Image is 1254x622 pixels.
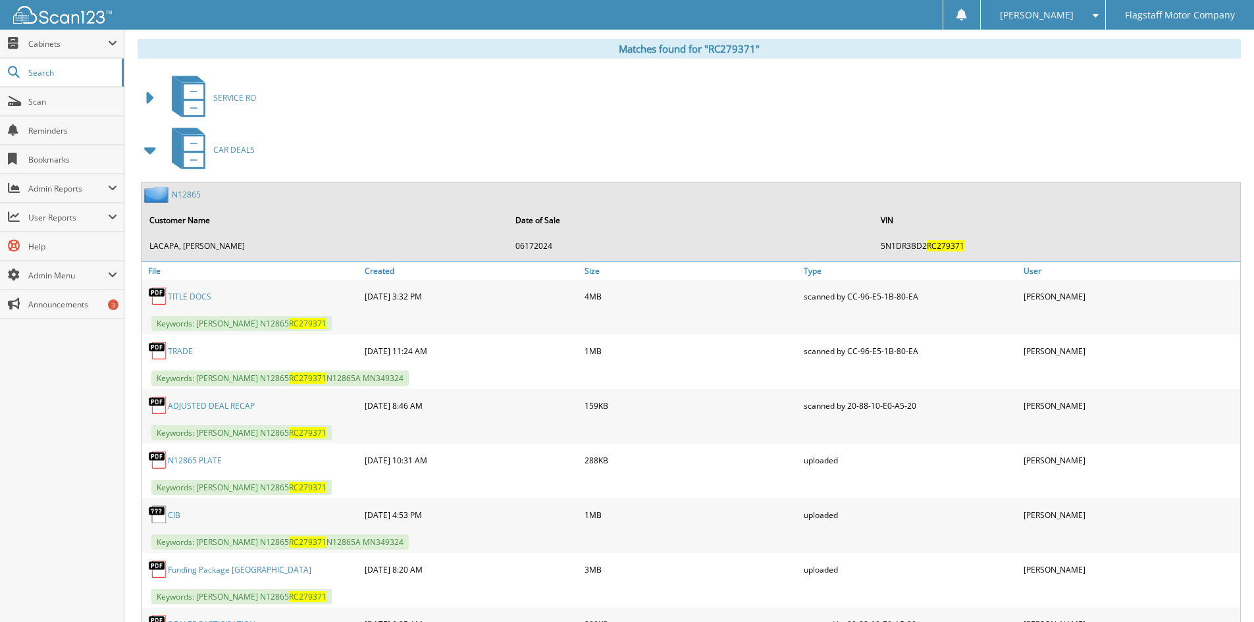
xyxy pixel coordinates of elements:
div: 1MB [581,338,801,364]
a: CIB [168,509,180,521]
div: [DATE] 10:31 AM [361,447,581,473]
iframe: Chat Widget [1188,559,1254,622]
a: TITLE DOCS [168,291,211,302]
span: Bookmarks [28,154,117,165]
td: 06172024 [509,235,874,257]
div: uploaded [800,502,1020,528]
span: RC279371 [289,373,327,384]
span: Help [28,241,117,252]
span: RC279371 [289,318,327,329]
span: RC279371 [927,240,964,251]
div: [PERSON_NAME] [1020,392,1240,419]
div: [DATE] 3:32 PM [361,283,581,309]
div: scanned by CC-96-E5-1B-80-EA [800,283,1020,309]
a: CAR DEALS [164,124,255,176]
div: [DATE] 4:53 PM [361,502,581,528]
a: N12865 [172,189,201,200]
img: PDF.png [148,559,168,579]
img: PDF.png [148,450,168,470]
div: [DATE] 11:24 AM [361,338,581,364]
th: Date of Sale [509,207,874,234]
div: scanned by 20-88-10-E0-A5-20 [800,392,1020,419]
div: [PERSON_NAME] [1020,556,1240,583]
span: User Reports [28,212,108,223]
div: [PERSON_NAME] [1020,338,1240,364]
div: [PERSON_NAME] [1020,447,1240,473]
img: PDF.png [148,396,168,415]
span: Announcements [28,299,117,310]
a: SERVICE RO [164,72,256,124]
div: [DATE] 8:20 AM [361,556,581,583]
td: 5N1DR3BD2 [874,235,1239,257]
a: Funding Package [GEOGRAPHIC_DATA] [168,564,311,575]
th: VIN [874,207,1239,234]
span: Flagstaff Motor Company [1125,11,1235,19]
span: RC279371 [289,427,327,438]
th: Customer Name [143,207,508,234]
span: Admin Reports [28,183,108,194]
img: PDF.png [148,341,168,361]
span: Reminders [28,125,117,136]
span: Keywords: [PERSON_NAME] N12865 [151,316,332,331]
span: RC279371 [289,482,327,493]
a: TRADE [168,346,193,357]
span: [PERSON_NAME] [1000,11,1074,19]
div: 1MB [581,502,801,528]
a: Size [581,262,801,280]
div: [DATE] 8:46 AM [361,392,581,419]
div: uploaded [800,556,1020,583]
div: [PERSON_NAME] [1020,283,1240,309]
div: Matches found for "RC279371" [138,39,1241,59]
span: Search [28,67,115,78]
a: N12865 PLATE [168,455,222,466]
a: ADJUSTED DEAL RECAP [168,400,255,411]
td: LACAPA, [PERSON_NAME] [143,235,508,257]
span: Keywords: [PERSON_NAME] N12865 [151,589,332,604]
span: Keywords: [PERSON_NAME] N12865 N12865A MN349324 [151,371,409,386]
a: File [142,262,361,280]
div: 3MB [581,556,801,583]
span: Keywords: [PERSON_NAME] N12865 [151,425,332,440]
img: PDF.png [148,286,168,306]
span: Cabinets [28,38,108,49]
span: RC279371 [289,591,327,602]
div: [PERSON_NAME] [1020,502,1240,528]
img: folder2.png [144,186,172,203]
span: SERVICE RO [213,92,256,103]
span: Keywords: [PERSON_NAME] N12865 [151,480,332,495]
a: Created [361,262,581,280]
a: User [1020,262,1240,280]
span: Scan [28,96,117,107]
div: 4MB [581,283,801,309]
span: Admin Menu [28,270,108,281]
div: 3 [108,299,118,310]
span: RC279371 [289,536,327,548]
div: uploaded [800,447,1020,473]
img: generic.png [148,505,168,525]
div: 288KB [581,447,801,473]
span: Keywords: [PERSON_NAME] N12865 N12865A MN349324 [151,534,409,550]
div: scanned by CC-96-E5-1B-80-EA [800,338,1020,364]
a: Type [800,262,1020,280]
div: 159KB [581,392,801,419]
span: CAR DEALS [213,144,255,155]
img: scan123-logo-white.svg [13,6,112,24]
